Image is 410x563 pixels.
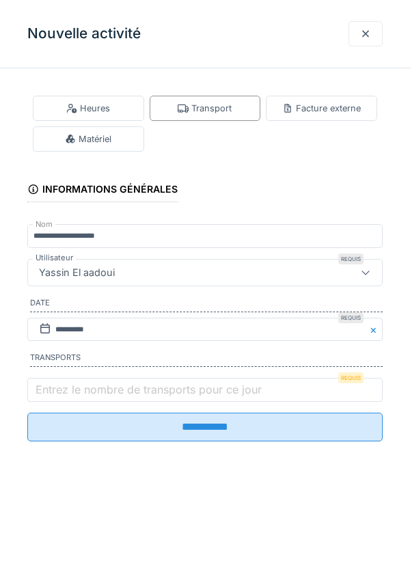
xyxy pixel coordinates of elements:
[66,102,110,115] div: Heures
[27,179,178,202] div: Informations générales
[65,133,111,146] div: Matériel
[338,253,364,264] div: Requis
[338,372,364,383] div: Requis
[368,318,383,342] button: Close
[27,25,141,42] h3: Nouvelle activité
[33,219,55,230] label: Nom
[33,381,264,398] label: Entrez le nombre de transports pour ce jour
[33,252,76,264] label: Utilisateur
[282,102,361,115] div: Facture externe
[30,297,383,312] label: Date
[33,265,120,280] div: Yassin El aadoui
[178,102,232,115] div: Transport
[30,352,383,367] label: Transports
[338,312,364,323] div: Requis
